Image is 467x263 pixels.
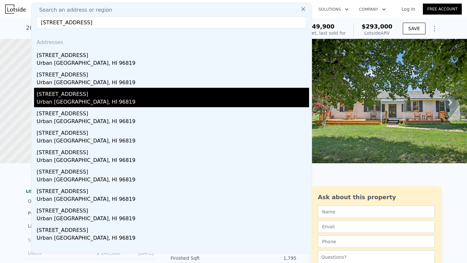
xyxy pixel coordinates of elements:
[37,176,309,185] div: Urban [GEOGRAPHIC_DATA], HI 96819
[37,156,309,166] div: Urban [GEOGRAPHIC_DATA], HI 96819
[37,79,309,88] div: Urban [GEOGRAPHIC_DATA], HI 96819
[37,146,309,156] div: [STREET_ADDRESS]
[37,234,309,243] div: Urban [GEOGRAPHIC_DATA], HI 96819
[37,224,309,234] div: [STREET_ADDRESS]
[304,23,335,30] span: $149,900
[171,255,233,261] div: Finished Sqft
[28,198,86,204] div: Off Market
[293,30,346,36] div: Off Market, last sold for
[362,23,392,30] span: $293,000
[37,195,309,204] div: Urban [GEOGRAPHIC_DATA], HI 96819
[428,22,441,35] button: Show Options
[423,4,462,15] a: Free Account
[233,255,296,261] div: 1,795
[37,49,309,59] div: [STREET_ADDRESS]
[5,5,26,14] img: Lotside
[37,88,309,98] div: [STREET_ADDRESS]
[37,98,309,107] div: Urban [GEOGRAPHIC_DATA], HI 96819
[37,118,309,127] div: Urban [GEOGRAPHIC_DATA], HI 96819
[28,222,86,230] div: Listed
[37,127,309,137] div: [STREET_ADDRESS]
[37,17,306,28] input: Enter an address, city, region, neighborhood or zip code
[26,23,156,32] div: 203 Eva Dr , [GEOGRAPHIC_DATA] , TN 37042
[313,4,354,15] button: Solutions
[37,215,309,224] div: Urban [GEOGRAPHIC_DATA], HI 96819
[26,189,156,195] div: LISTING & SALE HISTORY
[37,107,309,118] div: [STREET_ADDRESS]
[354,4,391,15] button: Company
[37,166,309,176] div: [STREET_ADDRESS]
[394,6,423,12] a: Log In
[28,210,86,216] div: Price Decrease
[37,68,309,79] div: [STREET_ADDRESS]
[28,250,86,256] div: Listed
[318,221,435,233] input: Email
[37,204,309,215] div: [STREET_ADDRESS]
[37,185,309,195] div: [STREET_ADDRESS]
[28,236,86,244] div: Sold
[318,206,435,218] input: Name
[318,193,435,202] div: Ask about this property
[37,137,309,146] div: Urban [GEOGRAPHIC_DATA], HI 96819
[318,235,435,248] input: Phone
[362,30,392,36] div: Lotside ARV
[34,33,309,49] div: Addresses
[34,6,112,14] span: Search an address or region
[37,59,309,68] div: Urban [GEOGRAPHIC_DATA], HI 96819
[403,23,425,34] button: SAVE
